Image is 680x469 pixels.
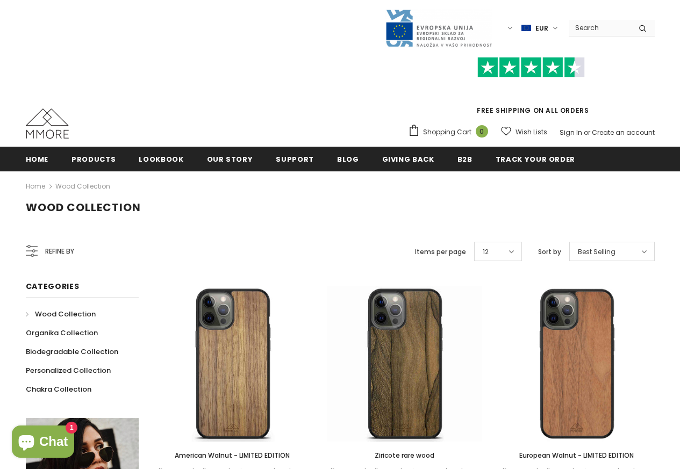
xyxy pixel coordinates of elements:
[26,323,98,342] a: Organika Collection
[535,23,548,34] span: EUR
[457,154,473,164] span: B2B
[26,384,91,394] span: Chakra Collection
[71,147,116,171] a: Products
[385,23,492,32] a: Javni Razpis
[483,247,489,257] span: 12
[592,128,655,137] a: Create an account
[26,347,118,357] span: Biodegradable Collection
[207,147,253,171] a: Our Story
[175,451,290,460] span: American Walnut - LIMITED EDITION
[477,57,585,78] img: Trust Pilot Stars
[457,147,473,171] a: B2B
[26,180,45,193] a: Home
[155,450,311,461] a: American Walnut - LIMITED EDITION
[26,109,69,139] img: MMORE Cases
[276,147,314,171] a: support
[26,365,111,376] span: Personalized Collection
[584,128,590,137] span: or
[337,147,359,171] a: Blog
[26,361,111,380] a: Personalized Collection
[35,309,96,319] span: Wood Collection
[26,328,98,338] span: Organika Collection
[139,147,183,171] a: Lookbook
[408,124,493,140] a: Shopping Cart 0
[26,305,96,323] a: Wood Collection
[71,154,116,164] span: Products
[55,182,110,191] a: Wood Collection
[569,20,631,35] input: Search Site
[496,154,575,164] span: Track your order
[519,451,634,460] span: European Walnut - LIMITED EDITION
[382,147,434,171] a: Giving back
[26,200,141,215] span: Wood Collection
[9,425,77,460] inbox-online-store-chat: Shopify online store chat
[538,247,561,257] label: Sort by
[408,77,655,105] iframe: Customer reviews powered by Trustpilot
[496,147,575,171] a: Track your order
[327,450,483,461] a: Ziricote rare wood
[139,154,183,164] span: Lookbook
[26,147,49,171] a: Home
[207,154,253,164] span: Our Story
[501,122,547,141] a: Wish Lists
[415,247,466,257] label: Items per page
[408,62,655,115] span: FREE SHIPPING ON ALL ORDERS
[45,246,74,257] span: Refine by
[26,281,80,292] span: Categories
[26,380,91,399] a: Chakra Collection
[26,154,49,164] span: Home
[337,154,359,164] span: Blog
[578,247,615,257] span: Best Selling
[375,451,434,460] span: Ziricote rare wood
[476,125,488,138] span: 0
[423,127,471,138] span: Shopping Cart
[276,154,314,164] span: support
[516,127,547,138] span: Wish Lists
[382,154,434,164] span: Giving back
[499,450,655,461] a: European Walnut - LIMITED EDITION
[560,128,582,137] a: Sign In
[385,9,492,48] img: Javni Razpis
[26,342,118,361] a: Biodegradable Collection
